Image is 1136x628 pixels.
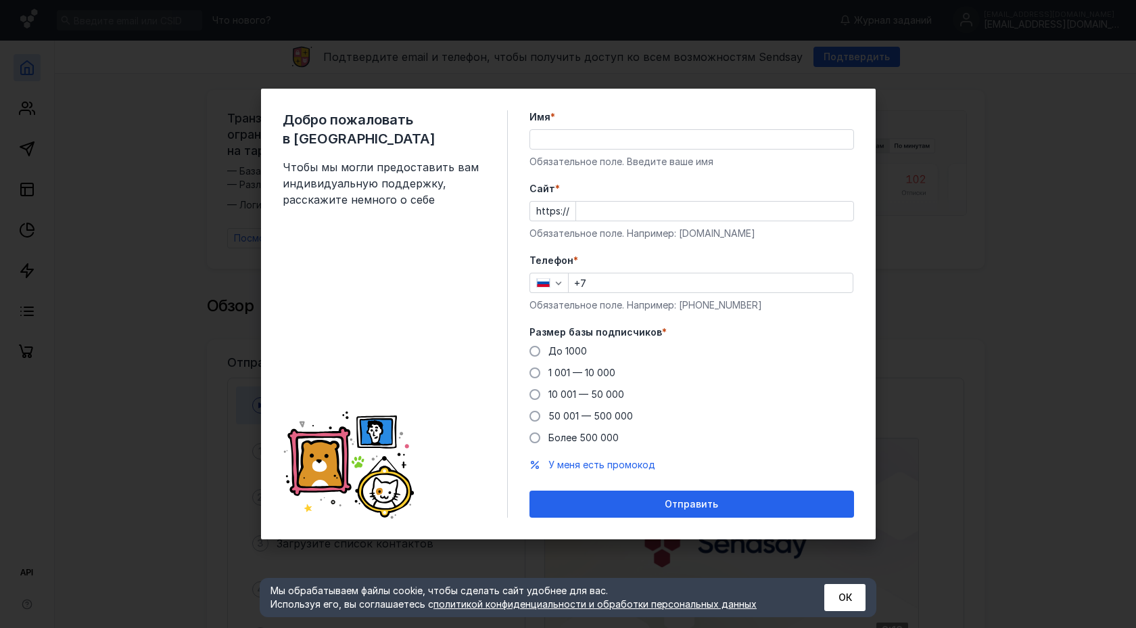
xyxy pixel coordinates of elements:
span: Имя [529,110,550,124]
div: Обязательное поле. Введите ваше имя [529,155,854,169]
div: Обязательное поле. Например: [DOMAIN_NAME] [529,227,854,240]
button: У меня есть промокод [548,458,655,472]
span: Более 500 000 [548,432,619,443]
a: политикой конфиденциальности и обработки персональных данных [433,598,757,610]
div: Мы обрабатываем файлы cookie, чтобы сделать сайт удобнее для вас. Используя его, вы соглашаетесь c [270,584,791,611]
span: Cайт [529,182,555,196]
span: Добро пожаловать в [GEOGRAPHIC_DATA] [283,110,486,148]
span: Телефон [529,254,573,267]
span: 50 001 — 500 000 [548,410,633,422]
span: У меня есть промокод [548,459,655,470]
span: 1 001 — 10 000 [548,367,615,378]
button: Отправить [529,491,854,518]
span: 10 001 — 50 000 [548,388,624,400]
button: ОК [824,584,866,611]
span: До 1000 [548,345,587,357]
span: Размер базы подписчиков [529,326,662,339]
span: Отправить [665,499,718,510]
div: Обязательное поле. Например: [PHONE_NUMBER] [529,298,854,312]
span: Чтобы мы могли предоставить вам индивидуальную поддержку, расскажите немного о себе [283,159,486,208]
